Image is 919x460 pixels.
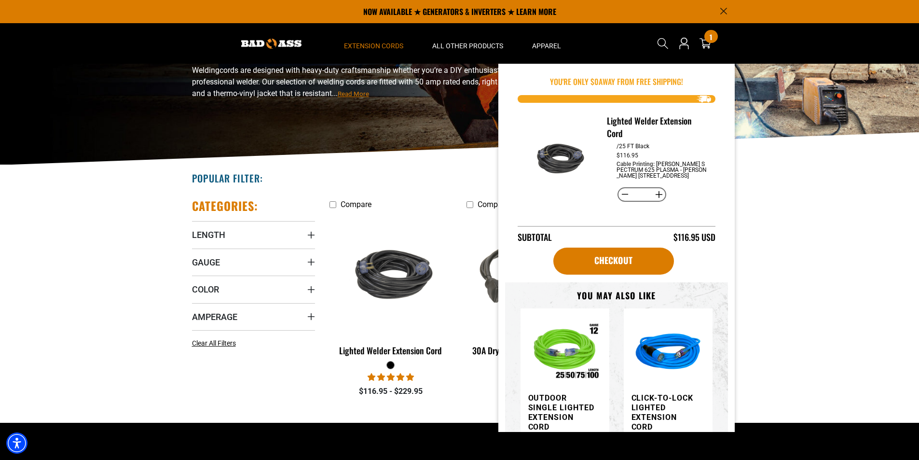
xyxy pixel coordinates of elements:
h2: Popular Filter: [192,172,263,184]
div: Item added to your cart [498,64,735,432]
summary: Apparel [518,23,576,64]
span: Length [192,229,225,240]
summary: Length [192,221,315,248]
span: Amperage [192,311,237,322]
a: black 30A Dryer to 50A Welder Adapter [466,214,590,361]
span: Read More [338,90,369,98]
div: $50.86 [466,386,590,397]
input: Quantity for Lighted Welder Extension Cord [632,186,651,203]
span: Compare [478,200,508,209]
h3: Click-to-Lock Lighted Extension Cord [631,393,699,432]
div: $116.95 USD [673,231,715,244]
summary: Search [655,36,671,51]
summary: All Other Products [418,23,518,64]
summary: Amperage [192,303,315,330]
span: 0 [594,76,599,87]
span: Color [192,284,219,295]
dd: /25 FT Black [617,143,649,150]
h2: Categories: [192,198,259,213]
div: Subtotal [518,231,552,244]
div: Lighted Welder Extension Cord [329,346,453,355]
a: Clear All Filters [192,338,240,348]
h3: Outdoor Single Lighted Extension Cord [528,393,596,432]
summary: Color [192,276,315,303]
img: Outdoor Single Lighted Extension Cord [528,316,602,390]
dd: [PERSON_NAME] SPECTRUM 625 PLASMA - [PERSON_NAME] [STREET_ADDRESS] [617,161,707,179]
div: 30A Dryer to 50A Welder Adapter [466,346,590,355]
span: All Other Products [432,42,503,50]
dt: Cable Printing: [617,161,655,167]
span: Extension Cords [344,42,403,50]
a: cart [553,248,674,275]
p: Welding [192,65,544,99]
div: Accessibility Menu [6,432,27,454]
dd: $116.95 [617,152,638,159]
img: black [330,237,452,311]
summary: Extension Cords [329,23,418,64]
p: You're Only $ away from free shipping! [518,76,715,87]
img: blue [631,316,705,390]
span: Gauge [192,257,220,268]
h3: Lighted Welder Extension Cord [607,114,708,139]
span: Compare [341,200,371,209]
span: Clear All Filters [192,339,236,347]
summary: Gauge [192,249,315,276]
h3: You may also like [521,290,713,301]
span: 5.00 stars [368,373,414,382]
span: Apparel [532,42,561,50]
img: black [525,136,593,181]
span: cords are designed with heavy-duty craftsmanship whether you’re a DIY enthusiast or a professiona... [192,66,540,98]
span: 1 [710,33,712,41]
img: Bad Ass Extension Cords [241,39,302,49]
div: $116.95 - $229.95 [329,386,453,397]
a: Open this option [676,23,692,64]
img: black [467,219,589,330]
a: black Lighted Welder Extension Cord [329,214,453,361]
